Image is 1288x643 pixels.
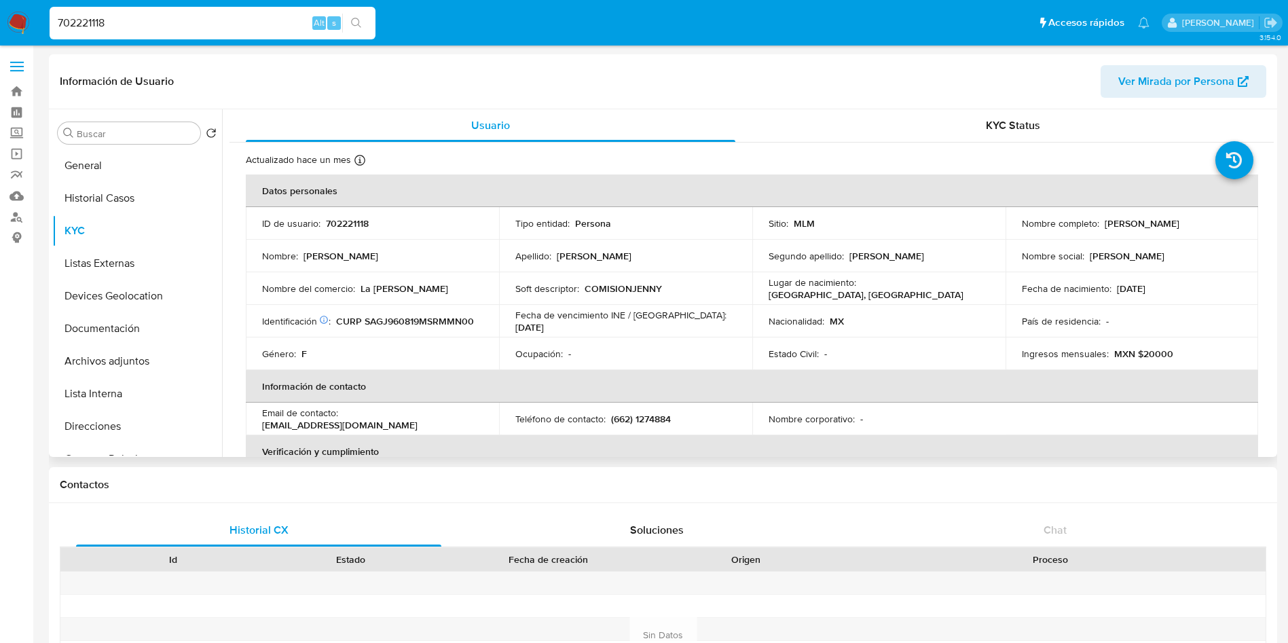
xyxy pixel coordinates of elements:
[206,128,217,143] button: Volver al orden por defecto
[1022,250,1084,262] p: Nombre social :
[769,217,788,229] p: Sitio :
[52,280,222,312] button: Devices Geolocation
[986,117,1040,133] span: KYC Status
[52,443,222,475] button: Cruces y Relaciones
[52,410,222,443] button: Direcciones
[1101,65,1266,98] button: Ver Mirada por Persona
[63,128,74,139] button: Buscar
[824,348,827,360] p: -
[301,348,307,360] p: F
[1106,315,1109,327] p: -
[830,315,844,327] p: MX
[1138,17,1149,29] a: Notificaciones
[94,553,253,566] div: Id
[1118,65,1234,98] span: Ver Mirada por Persona
[769,289,963,301] p: [GEOGRAPHIC_DATA], [GEOGRAPHIC_DATA]
[314,16,325,29] span: Alt
[52,247,222,280] button: Listas Externas
[585,282,662,295] p: COMISIONJENNY
[326,217,369,229] p: 702221118
[471,117,510,133] span: Usuario
[515,282,579,295] p: Soft descriptor :
[515,217,570,229] p: Tipo entidad :
[1117,282,1145,295] p: [DATE]
[575,217,611,229] p: Persona
[1090,250,1164,262] p: [PERSON_NAME]
[611,413,671,425] p: (662) 1274884
[1182,16,1259,29] p: ivonne.perezonofre@mercadolibre.com.mx
[246,153,351,166] p: Actualizado hace un mes
[849,250,924,262] p: [PERSON_NAME]
[60,75,174,88] h1: Información de Usuario
[52,312,222,345] button: Documentación
[246,370,1258,403] th: Información de contacto
[515,321,544,333] p: [DATE]
[515,250,551,262] p: Apellido :
[262,407,338,419] p: Email de contacto :
[515,348,563,360] p: Ocupación :
[60,478,1266,492] h1: Contactos
[52,182,222,215] button: Historial Casos
[515,413,606,425] p: Teléfono de contacto :
[52,149,222,182] button: General
[332,16,336,29] span: s
[515,309,726,321] p: Fecha de vencimiento INE / [GEOGRAPHIC_DATA] :
[336,315,474,327] p: CURP SAGJ960819MSRMMN00
[630,522,684,538] span: Soluciones
[1264,16,1278,30] a: Salir
[1022,217,1099,229] p: Nombre completo :
[1114,348,1173,360] p: MXN $20000
[449,553,648,566] div: Fecha de creación
[246,435,1258,468] th: Verificación y cumplimiento
[272,553,430,566] div: Estado
[52,215,222,247] button: KYC
[342,14,370,33] button: search-icon
[1022,348,1109,360] p: Ingresos mensuales :
[769,348,819,360] p: Estado Civil :
[303,250,378,262] p: [PERSON_NAME]
[1022,282,1111,295] p: Fecha de nacimiento :
[1044,522,1067,538] span: Chat
[1022,315,1101,327] p: País de residencia :
[769,315,824,327] p: Nacionalidad :
[769,250,844,262] p: Segundo apellido :
[557,250,631,262] p: [PERSON_NAME]
[262,217,320,229] p: ID de usuario :
[77,128,195,140] input: Buscar
[262,282,355,295] p: Nombre del comercio :
[1105,217,1179,229] p: [PERSON_NAME]
[262,315,331,327] p: Identificación :
[568,348,571,360] p: -
[52,345,222,378] button: Archivos adjuntos
[769,276,856,289] p: Lugar de nacimiento :
[262,250,298,262] p: Nombre :
[262,419,418,431] p: [EMAIL_ADDRESS][DOMAIN_NAME]
[860,413,863,425] p: -
[845,553,1256,566] div: Proceso
[794,217,815,229] p: MLM
[262,348,296,360] p: Género :
[667,553,826,566] div: Origen
[50,14,375,32] input: Buscar usuario o caso...
[229,522,289,538] span: Historial CX
[246,174,1258,207] th: Datos personales
[1048,16,1124,30] span: Accesos rápidos
[52,378,222,410] button: Lista Interna
[769,413,855,425] p: Nombre corporativo :
[361,282,448,295] p: La [PERSON_NAME]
